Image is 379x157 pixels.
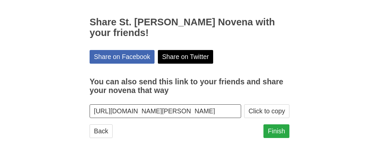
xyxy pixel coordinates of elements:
[263,124,289,138] a: Finish
[90,17,289,38] h2: Share St. [PERSON_NAME] Novena with your friends!
[90,78,289,95] h3: You can also send this link to your friends and share your novena that way
[90,124,113,138] a: Back
[244,104,289,118] button: Click to copy
[90,50,155,64] a: Share on Facebook
[158,50,213,64] a: Share on Twitter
